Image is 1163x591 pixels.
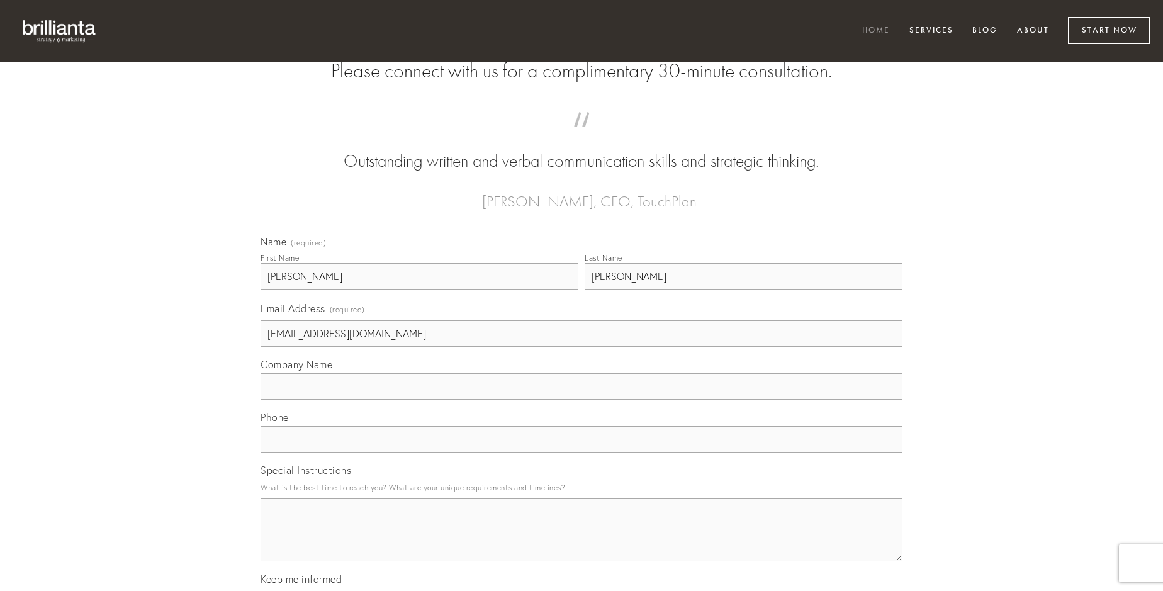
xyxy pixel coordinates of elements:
[1009,21,1057,42] a: About
[261,59,902,83] h2: Please connect with us for a complimentary 30-minute consultation.
[261,302,325,315] span: Email Address
[330,301,365,318] span: (required)
[1068,17,1150,44] a: Start Now
[964,21,1006,42] a: Blog
[261,464,351,476] span: Special Instructions
[291,239,326,247] span: (required)
[585,253,622,262] div: Last Name
[854,21,898,42] a: Home
[261,235,286,248] span: Name
[281,125,882,149] span: “
[281,125,882,174] blockquote: Outstanding written and verbal communication skills and strategic thinking.
[281,174,882,214] figcaption: — [PERSON_NAME], CEO, TouchPlan
[261,573,342,585] span: Keep me informed
[261,358,332,371] span: Company Name
[901,21,962,42] a: Services
[261,411,289,424] span: Phone
[261,253,299,262] div: First Name
[261,479,902,496] p: What is the best time to reach you? What are your unique requirements and timelines?
[13,13,107,49] img: brillianta - research, strategy, marketing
